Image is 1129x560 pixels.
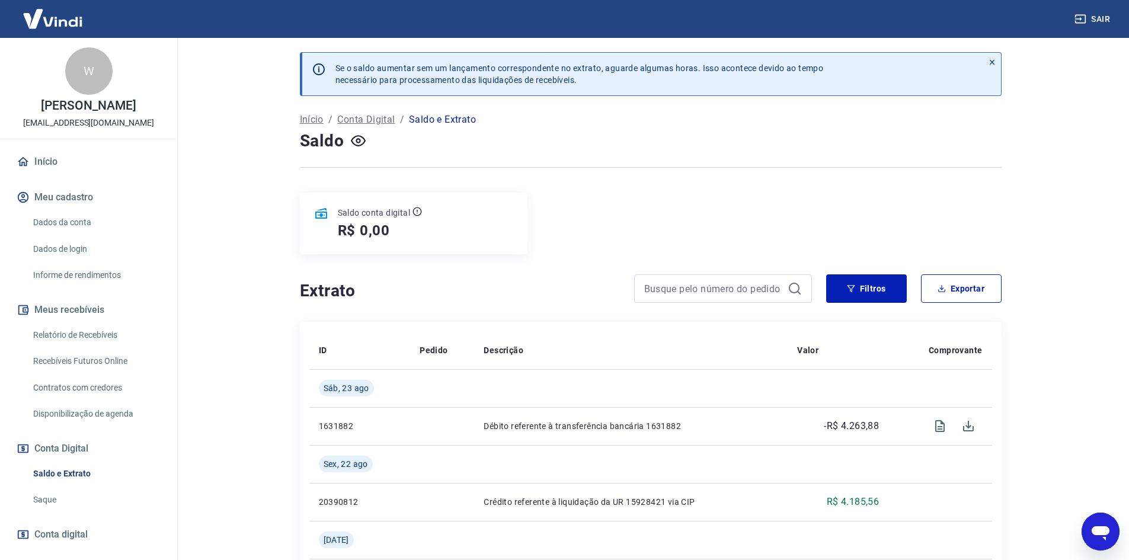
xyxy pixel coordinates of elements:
[14,149,163,175] a: Início
[14,521,163,548] a: Conta digital
[319,496,401,508] p: 20390812
[484,496,778,508] p: Crédito referente à liquidação da UR 15928421 via CIP
[1072,8,1115,30] button: Sair
[400,113,404,127] p: /
[319,420,401,432] p: 1631882
[28,263,163,287] a: Informe de rendimentos
[824,419,879,433] p: -R$ 4.263,88
[324,534,349,546] span: [DATE]
[319,344,327,356] p: ID
[926,412,954,440] span: Visualizar
[41,100,136,112] p: [PERSON_NAME]
[28,323,163,347] a: Relatório de Recebíveis
[338,221,391,240] h5: R$ 0,00
[28,237,163,261] a: Dados de login
[644,280,783,297] input: Busque pelo número do pedido
[65,47,113,95] div: W
[300,129,344,153] h4: Saldo
[484,344,523,356] p: Descrição
[14,184,163,210] button: Meu cadastro
[28,210,163,235] a: Dados da conta
[14,436,163,462] button: Conta Digital
[827,495,879,509] p: R$ 4.185,56
[324,382,369,394] span: Sáb, 23 ago
[28,402,163,426] a: Disponibilização de agenda
[328,113,332,127] p: /
[28,376,163,400] a: Contratos com credores
[23,117,154,129] p: [EMAIL_ADDRESS][DOMAIN_NAME]
[954,412,983,440] span: Download
[338,207,411,219] p: Saldo conta digital
[300,113,324,127] a: Início
[28,349,163,373] a: Recebíveis Futuros Online
[1082,513,1120,551] iframe: Botão para abrir a janela de mensagens, conversa em andamento
[14,297,163,323] button: Meus recebíveis
[929,344,982,356] p: Comprovante
[300,279,620,303] h4: Extrato
[324,458,368,470] span: Sex, 22 ago
[409,113,476,127] p: Saldo e Extrato
[826,274,907,303] button: Filtros
[921,274,1002,303] button: Exportar
[797,344,818,356] p: Valor
[28,488,163,512] a: Saque
[337,113,395,127] a: Conta Digital
[420,344,447,356] p: Pedido
[14,1,91,37] img: Vindi
[34,526,88,543] span: Conta digital
[484,420,778,432] p: Débito referente à transferência bancária 1631882
[28,462,163,486] a: Saldo e Extrato
[335,62,824,86] p: Se o saldo aumentar sem um lançamento correspondente no extrato, aguarde algumas horas. Isso acon...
